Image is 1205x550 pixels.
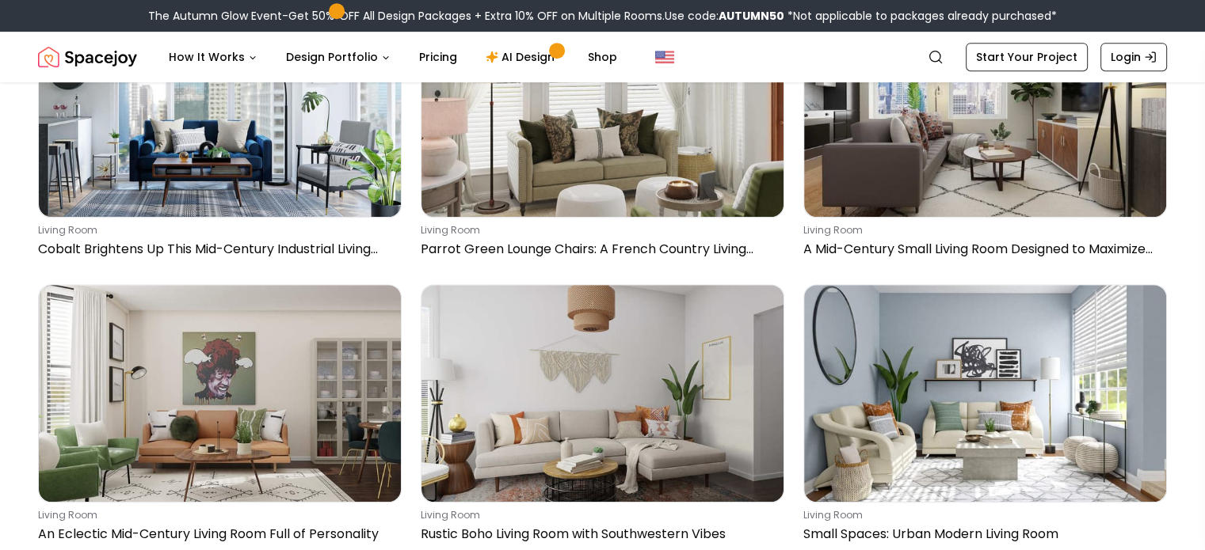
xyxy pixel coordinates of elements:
[421,509,778,522] p: living room
[804,285,1166,502] img: Small Spaces: Urban Modern Living Room
[803,224,1161,237] p: living room
[665,8,784,24] span: Use code:
[38,525,395,544] p: An Eclectic Mid-Century Living Room Full of Personality
[38,32,1167,82] nav: Global
[966,43,1088,71] a: Start Your Project
[39,285,401,502] img: An Eclectic Mid-Century Living Room Full of Personality
[38,41,137,73] img: Spacejoy Logo
[719,8,784,24] b: AUTUMN50
[156,41,270,73] button: How It Works
[156,41,630,73] nav: Main
[421,284,784,550] a: Rustic Boho Living Room with Southwestern Vibesliving roomRustic Boho Living Room with Southweste...
[803,509,1161,522] p: living room
[148,8,1057,24] div: The Autumn Glow Event-Get 50% OFF All Design Packages + Extra 10% OFF on Multiple Rooms.
[38,224,395,237] p: living room
[1100,43,1167,71] a: Login
[38,509,395,522] p: living room
[38,41,137,73] a: Spacejoy
[803,525,1161,544] p: Small Spaces: Urban Modern Living Room
[406,41,470,73] a: Pricing
[803,240,1161,259] p: A Mid-Century Small Living Room Designed to Maximize Space
[273,41,403,73] button: Design Portfolio
[421,240,778,259] p: Parrot Green Lounge Chairs: A French Country Living Room
[38,240,395,259] p: Cobalt Brightens Up This Mid-Century Industrial Living Room
[421,224,778,237] p: living room
[38,284,402,550] a: An Eclectic Mid-Century Living Room Full of Personalityliving roomAn Eclectic Mid-Century Living ...
[655,47,674,66] img: United States
[421,285,784,502] img: Rustic Boho Living Room with Southwestern Vibes
[784,8,1057,24] span: *Not applicable to packages already purchased*
[421,525,778,544] p: Rustic Boho Living Room with Southwestern Vibes
[803,284,1167,550] a: Small Spaces: Urban Modern Living Roomliving roomSmall Spaces: Urban Modern Living Room
[575,41,630,73] a: Shop
[473,41,572,73] a: AI Design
